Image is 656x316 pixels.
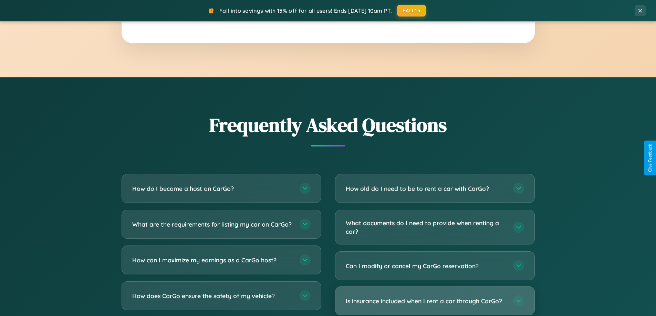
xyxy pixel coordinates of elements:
h3: How old do I need to be to rent a car with CarGo? [346,184,506,193]
h3: What are the requirements for listing my car on CarGo? [132,220,293,229]
iframe: Intercom live chat [7,293,23,309]
h3: How does CarGo ensure the safety of my vehicle? [132,292,293,300]
h3: What documents do I need to provide when renting a car? [346,219,506,236]
h2: Frequently Asked Questions [122,112,535,138]
h3: Is insurance included when I rent a car through CarGo? [346,297,506,305]
h3: Can I modify or cancel my CarGo reservation? [346,262,506,270]
div: Give Feedback [648,144,653,172]
h3: How do I become a host on CarGo? [132,184,293,193]
button: FALL15 [397,5,426,17]
span: Fall into savings with 15% off for all users! Ends [DATE] 10am PT. [219,7,392,14]
h3: How can I maximize my earnings as a CarGo host? [132,256,293,264]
